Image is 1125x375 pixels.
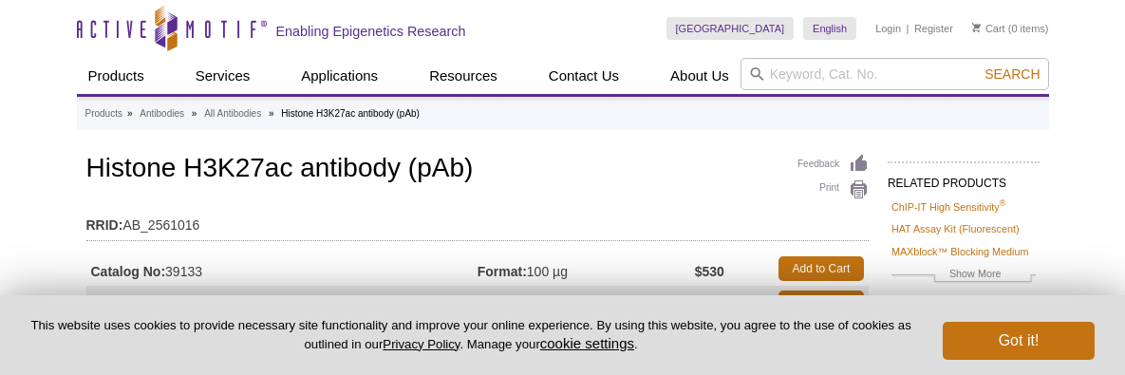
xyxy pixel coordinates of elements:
h2: RELATED PRODUCTS [888,161,1040,196]
strong: $530 [695,263,724,280]
a: Cart [972,22,1005,35]
sup: ® [1000,198,1006,208]
a: Login [875,22,901,35]
li: » [127,108,133,119]
a: Resources [418,58,509,94]
li: » [192,108,197,119]
li: | [907,17,909,40]
a: ChIP-IT High Sensitivity® [891,198,1005,216]
td: AB_2561016 [86,205,869,235]
button: cookie settings [540,335,634,351]
h1: Histone H3K27ac antibody (pAb) [86,154,869,186]
img: Your Cart [972,23,981,32]
a: Privacy Policy [383,337,459,351]
li: Histone H3K27ac antibody (pAb) [281,108,420,119]
a: All Antibodies [204,105,261,122]
a: Products [77,58,156,94]
a: MAXblock™ Blocking Medium [891,243,1029,260]
li: » [269,108,274,119]
strong: RRID: [86,216,123,234]
a: Products [85,105,122,122]
a: Antibodies [140,105,184,122]
span: Search [984,66,1040,82]
button: Got it! [943,322,1095,360]
td: 10 µg [478,286,695,320]
td: 39133 [86,252,478,286]
button: Search [979,66,1045,83]
td: 100 µg [478,252,695,286]
a: [GEOGRAPHIC_DATA] [666,17,795,40]
a: Contact Us [537,58,630,94]
td: 39134 [86,286,478,320]
a: HAT Assay Kit (Fluorescent) [891,220,1020,237]
a: Show More [891,265,1036,287]
li: (0 items) [972,17,1049,40]
a: Feedback [797,154,869,175]
strong: Format: [478,263,527,280]
strong: Catalog No: [91,263,166,280]
a: Add to Cart [778,291,864,315]
input: Keyword, Cat. No. [741,58,1049,90]
a: Register [914,22,953,35]
a: Services [184,58,262,94]
a: Applications [290,58,389,94]
h2: Enabling Epigenetics Research [276,23,466,40]
a: English [803,17,856,40]
a: Add to Cart [778,256,864,281]
p: This website uses cookies to provide necessary site functionality and improve your online experie... [30,317,911,353]
a: Print [797,179,869,200]
a: About Us [659,58,741,94]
